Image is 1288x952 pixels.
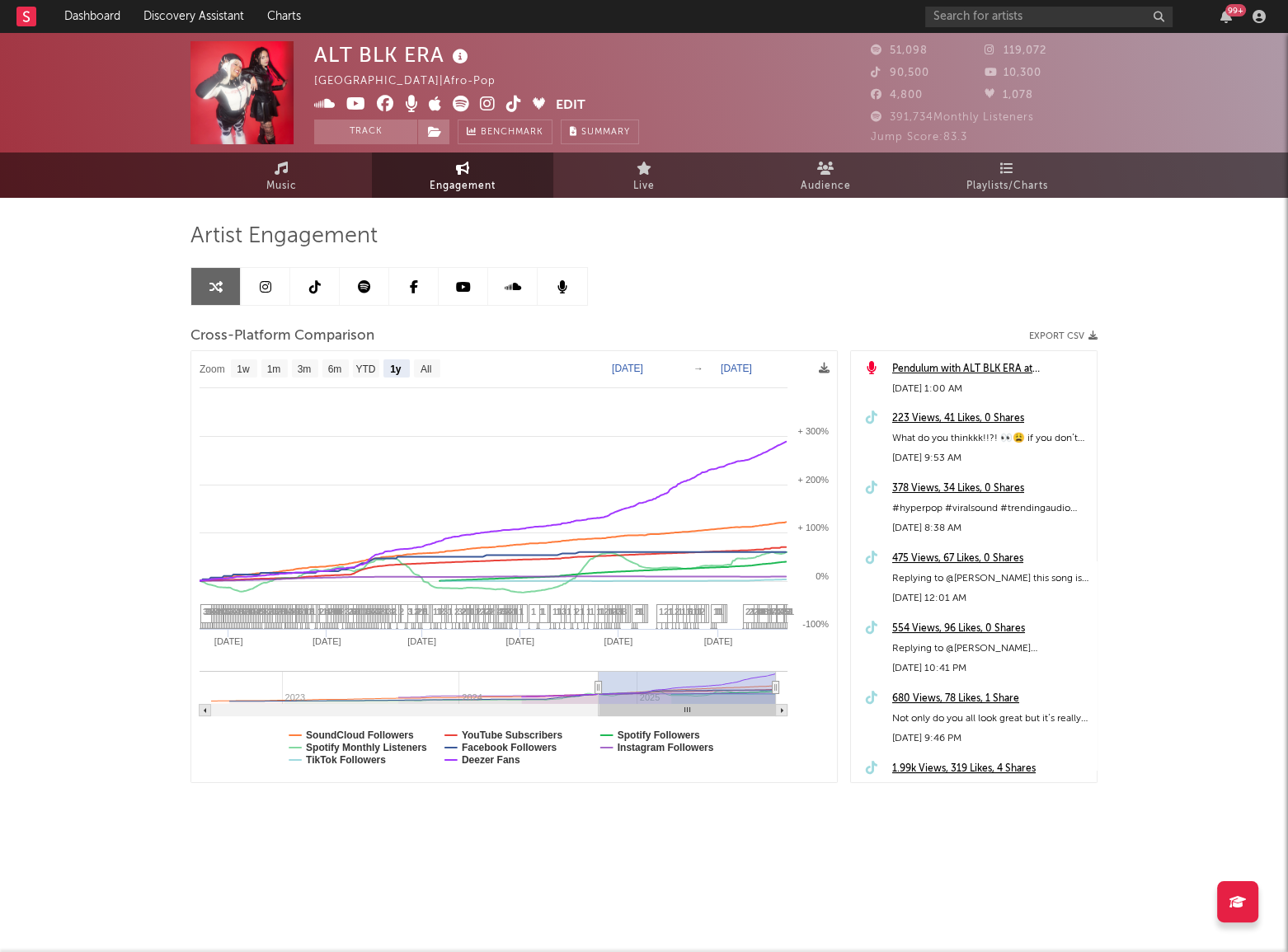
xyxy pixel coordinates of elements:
[580,607,585,617] span: 1
[552,607,557,617] span: 1
[237,363,250,375] text: 1w
[190,227,378,246] span: Artist Engagement
[618,742,714,753] text: Instagram Followers
[531,607,536,617] span: 1
[267,607,272,617] span: 2
[604,636,632,646] text: [DATE]
[190,326,374,346] span: Cross-Platform Comparison
[966,176,1048,196] span: Playlists/Charts
[355,363,375,375] text: YTD
[505,636,534,646] text: [DATE]
[314,41,472,68] div: ALT BLK ERA
[443,607,448,617] span: 3
[480,607,485,617] span: 2
[607,607,612,617] span: 1
[306,754,386,766] text: TikTok Followers
[214,636,243,646] text: [DATE]
[308,607,313,617] span: 1
[604,607,609,617] span: 2
[745,607,750,617] span: 2
[801,176,851,196] span: Audience
[892,689,1088,709] a: 680 Views, 78 Likes, 1 Share
[313,636,341,646] text: [DATE]
[465,607,470,617] span: 1
[633,176,655,196] span: Live
[481,123,543,143] span: Benchmark
[713,607,718,617] span: 1
[892,549,1088,569] a: 475 Views, 67 Likes, 0 Shares
[436,607,441,617] span: 1
[797,523,829,532] text: + 100%
[659,607,664,617] span: 1
[704,636,733,646] text: [DATE]
[348,607,353,617] span: 2
[458,607,463,617] span: 3
[573,607,578,617] span: 1
[562,607,566,617] span: 3
[892,759,1088,779] a: 1.99k Views, 319 Likes, 4 Shares
[314,120,417,144] button: Track
[892,518,1088,538] div: [DATE] 8:38 AM
[892,499,1088,518] div: #hyperpop #viralsound #trendingaudio #audiogirl #girlssupportinggirls
[797,475,829,485] text: + 200%
[475,607,480,617] span: 1
[539,607,544,617] span: 1
[421,363,431,375] text: All
[892,619,1088,639] div: 554 Views, 96 Likes, 0 Shares
[721,363,752,374] text: [DATE]
[287,607,292,617] span: 4
[414,607,419,617] span: 2
[892,429,1088,448] div: What do you thinkkk!!?! 👀😩 if you don’t want to lose this song make sure u pre-save it in our bio...
[200,363,225,375] text: Zoom
[693,363,703,374] text: →
[892,659,1088,678] div: [DATE] 10:41 PM
[328,363,342,375] text: 6m
[454,607,459,617] span: 2
[556,96,585,116] button: Edit
[802,619,829,629] text: -100%
[668,607,673,617] span: 1
[556,607,561,617] span: 1
[675,607,679,617] span: 2
[681,607,686,617] span: 1
[519,607,524,617] span: 1
[797,426,829,436] text: + 300%
[266,176,297,196] span: Music
[485,607,490,617] span: 2
[871,68,929,78] span: 90,500
[816,571,829,581] text: 0%
[871,132,967,143] span: Jump Score: 83.3
[871,45,928,56] span: 51,098
[383,607,388,617] span: 1
[590,607,595,617] span: 1
[399,607,404,617] span: 2
[664,607,669,617] span: 2
[892,569,1088,589] div: Replying to @[PERSON_NAME] this song is crazyyyy live 😩❤️‍🔥 make sure you’ve got it pre-saved in ...
[306,742,427,753] text: Spotify Monthly Listeners
[985,90,1033,101] span: 1,078
[916,152,1098,198] a: Playlists/Charts
[461,607,466,617] span: 2
[407,636,436,646] text: [DATE]
[892,359,1088,379] a: Pendulum with ALT BLK ERA at [GEOGRAPHIC_DATA] ([DATE])
[754,607,764,617] span: 20
[372,152,553,198] a: Engagement
[892,589,1088,608] div: [DATE] 12:01 AM
[769,607,779,617] span: 11
[298,363,312,375] text: 3m
[892,709,1088,729] div: Not only do you all look great but it’s really helping us push this song out to as many people as...
[512,607,517,617] span: 1
[892,409,1088,429] div: 223 Views, 41 Likes, 0 Shares
[306,729,414,741] text: SoundCloud Followers
[678,607,683,617] span: 1
[458,120,552,144] a: Benchmark
[322,607,327,617] span: 1
[581,128,630,137] span: Summary
[1029,331,1098,341] button: Export CSV
[433,607,438,617] span: 1
[430,176,496,196] span: Engagement
[892,379,1088,399] div: [DATE] 1:00 AM
[407,607,412,617] span: 3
